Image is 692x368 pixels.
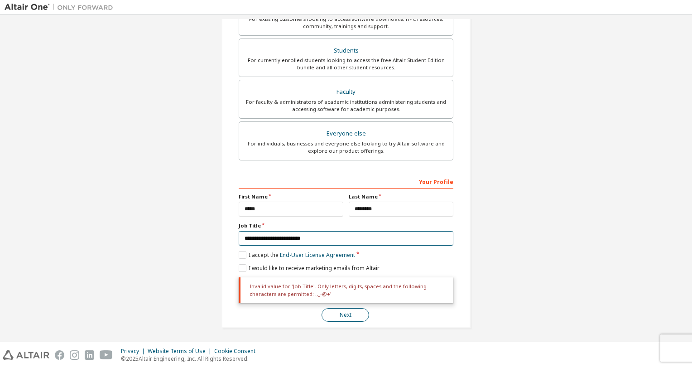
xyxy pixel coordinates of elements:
[239,264,380,272] label: I would like to receive marketing emails from Altair
[239,277,453,303] div: Invalid value for 'Job Title'. Only letters, digits, spaces and the following characters are perm...
[85,350,94,360] img: linkedin.svg
[70,350,79,360] img: instagram.svg
[214,348,261,355] div: Cookie Consent
[245,44,447,57] div: Students
[100,350,113,360] img: youtube.svg
[280,251,355,259] a: End-User License Agreement
[245,98,447,113] div: For faculty & administrators of academic institutions administering students and accessing softwa...
[245,15,447,30] div: For existing customers looking to access software downloads, HPC resources, community, trainings ...
[245,86,447,98] div: Faculty
[121,348,148,355] div: Privacy
[239,251,355,259] label: I accept the
[148,348,214,355] div: Website Terms of Use
[239,174,453,189] div: Your Profile
[245,127,447,140] div: Everyone else
[322,308,369,322] button: Next
[349,193,453,200] label: Last Name
[245,57,447,71] div: For currently enrolled students looking to access the free Altair Student Edition bundle and all ...
[245,140,447,155] div: For individuals, businesses and everyone else looking to try Altair software and explore our prod...
[55,350,64,360] img: facebook.svg
[3,350,49,360] img: altair_logo.svg
[239,222,453,229] label: Job Title
[5,3,118,12] img: Altair One
[239,193,343,200] label: First Name
[121,355,261,363] p: © 2025 Altair Engineering, Inc. All Rights Reserved.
